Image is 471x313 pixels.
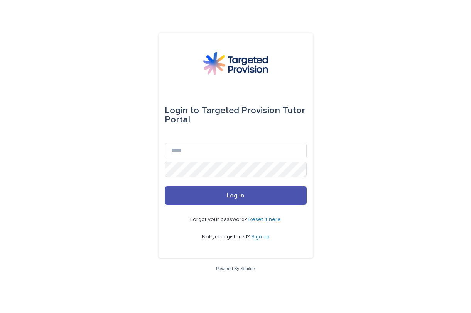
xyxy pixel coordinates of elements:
[227,192,244,199] span: Log in
[203,52,268,75] img: M5nRWzHhSzIhMunXDL62
[248,217,281,222] a: Reset it here
[202,234,251,240] span: Not yet registered?
[216,266,255,271] a: Powered By Stacker
[165,106,199,115] span: Login to
[251,234,270,240] a: Sign up
[165,100,307,131] div: Targeted Provision Tutor Portal
[190,217,248,222] span: Forgot your password?
[165,186,307,205] button: Log in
